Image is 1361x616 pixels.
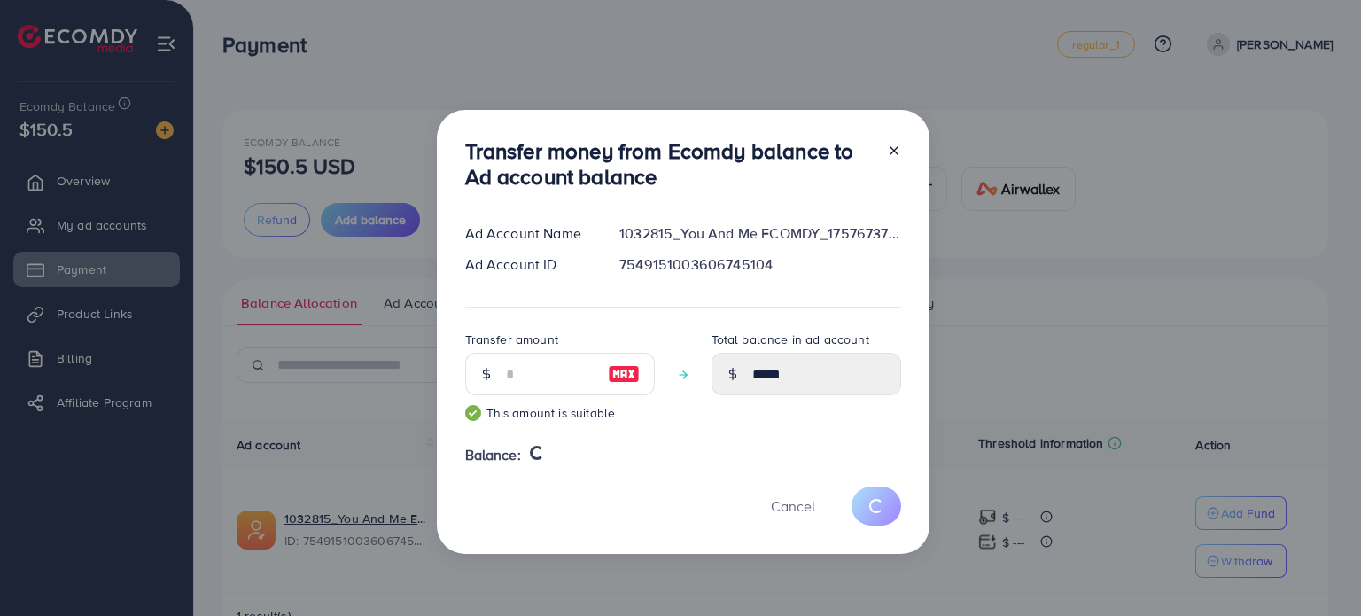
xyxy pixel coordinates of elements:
iframe: Chat [1286,536,1348,603]
div: Ad Account Name [451,223,606,244]
img: guide [465,405,481,421]
div: 7549151003606745104 [605,254,914,275]
span: Cancel [771,496,815,516]
button: Cancel [749,487,837,525]
h3: Transfer money from Ecomdy balance to Ad account balance [465,138,873,190]
div: Ad Account ID [451,254,606,275]
small: This amount is suitable [465,404,655,422]
div: 1032815_You And Me ECOMDY_1757673778601 [605,223,914,244]
img: image [608,363,640,385]
label: Transfer amount [465,331,558,348]
label: Total balance in ad account [712,331,869,348]
span: Balance: [465,445,521,465]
